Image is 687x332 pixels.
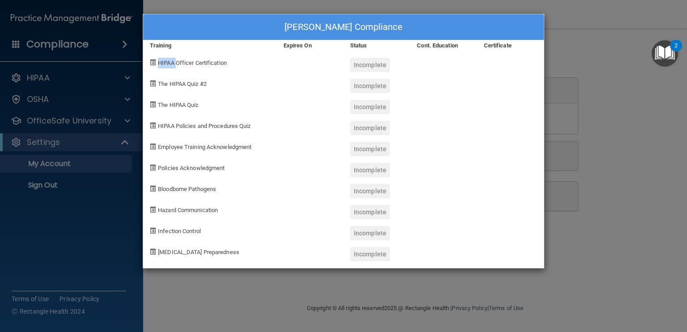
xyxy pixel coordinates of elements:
[158,165,225,171] span: Policies Acknowledgment
[158,228,201,234] span: Infection Control
[350,163,390,177] div: Incomplete
[533,269,676,304] iframe: Drift Widget Chat Controller
[350,58,390,72] div: Incomplete
[350,79,390,93] div: Incomplete
[350,184,390,198] div: Incomplete
[350,247,390,261] div: Incomplete
[158,60,227,66] span: HIPAA Officer Certification
[477,40,544,51] div: Certificate
[652,40,678,67] button: Open Resource Center, 2 new notifications
[158,123,250,129] span: HIPAA Policies and Procedures Quiz
[158,207,218,213] span: Hazard Communication
[143,14,544,40] div: [PERSON_NAME] Compliance
[350,142,390,156] div: Incomplete
[350,121,390,135] div: Incomplete
[350,205,390,219] div: Incomplete
[674,46,678,57] div: 2
[350,100,390,114] div: Incomplete
[343,40,410,51] div: Status
[410,40,477,51] div: Cont. Education
[158,249,239,255] span: [MEDICAL_DATA] Preparedness
[143,40,277,51] div: Training
[158,186,216,192] span: Bloodborne Pathogens
[158,144,251,150] span: Employee Training Acknowledgment
[158,102,198,108] span: The HIPAA Quiz
[350,226,390,240] div: Incomplete
[277,40,343,51] div: Expires On
[158,81,207,87] span: The HIPAA Quiz #2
